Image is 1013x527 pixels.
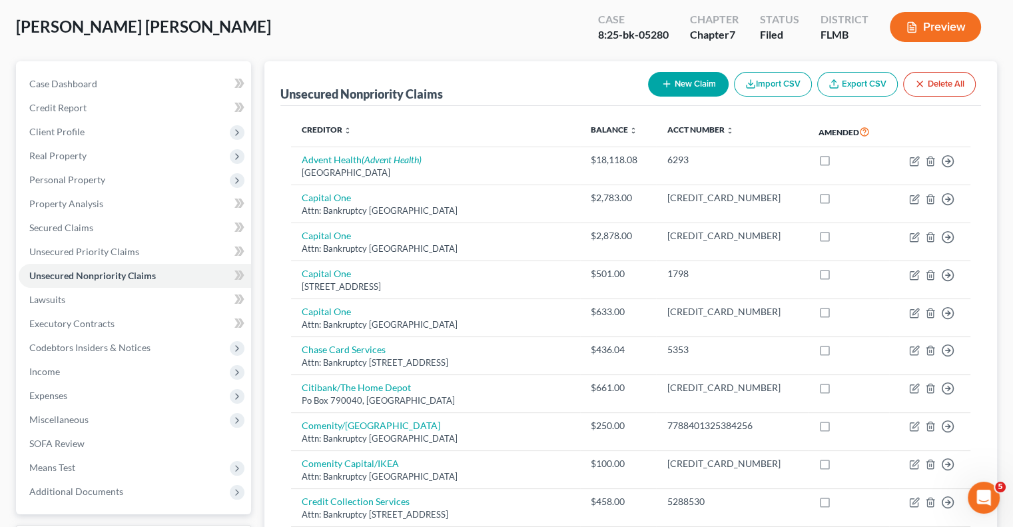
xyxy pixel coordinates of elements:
[648,72,729,97] button: New Claim
[302,470,569,483] div: Attn: Bankruptcy [GEOGRAPHIC_DATA]
[21,336,208,414] div: Hi [PERSON_NAME]! You should be able to select " "in ". Please let me know if you have any questi...
[9,5,34,31] button: go back
[821,12,868,27] div: District
[302,205,569,217] div: Attn: Bankruptcy [GEOGRAPHIC_DATA]
[667,229,797,243] div: [CREDIT_CARD_NUMBER]
[19,312,251,336] a: Executory Contracts
[725,127,733,135] i: unfold_more
[19,72,251,96] a: Case Dashboard
[33,81,105,92] b: In 30 minutes
[55,159,155,170] strong: Post Petition Filing
[29,102,87,113] span: Credit Report
[591,343,646,356] div: $436.04
[667,343,797,356] div: 5353
[42,425,53,436] button: Gif picker
[302,382,411,393] a: Citibank/The Home Depot
[667,419,797,432] div: 7788401325384256
[85,425,95,436] button: Start recording
[29,270,156,281] span: Unsecured Nonpriority Claims
[995,482,1006,492] span: 5
[362,154,422,165] i: (Advent Health)
[760,27,799,43] div: Filed
[41,253,255,286] a: More in the Help Center
[598,12,669,27] div: Case
[19,192,251,216] a: Property Analysis
[11,297,256,328] div: Lindsey says…
[29,318,115,329] span: Executory Contracts
[302,394,569,407] div: Po Box 790040, [GEOGRAPHIC_DATA]
[57,300,227,312] div: joined the conversation
[302,280,569,293] div: [STREET_ADDRESS]
[667,457,797,470] div: [CREDIT_CARD_NUMBER]
[29,174,105,185] span: Personal Property
[760,12,799,27] div: Status
[280,86,443,102] div: Unsecured Nonpriority Claims
[690,27,739,43] div: Chapter
[40,299,53,312] img: Profile image for Lindsey
[591,457,646,470] div: $100.00
[302,356,569,369] div: Attn: Bankruptcy [STREET_ADDRESS]
[21,35,127,59] b: [EMAIL_ADDRESS][DOMAIN_NAME]
[29,294,65,305] span: Lawsuits
[591,419,646,432] div: $250.00
[228,420,250,441] button: Send a message…
[667,267,797,280] div: 1798
[302,167,569,179] div: [GEOGRAPHIC_DATA]
[729,28,735,41] span: 7
[21,425,31,436] button: Emoji picker
[29,246,139,257] span: Unsecured Priority Claims
[890,12,981,42] button: Preview
[57,301,132,310] b: [PERSON_NAME]
[29,486,123,497] span: Additional Documents
[667,191,797,205] div: [CREDIT_CARD_NUMBER]
[302,230,351,241] a: Capital One
[667,495,797,508] div: 5288530
[65,17,166,30] p: The team can also help
[11,1,218,102] div: You’ll get replies here and in your email:✉️[EMAIL_ADDRESS][DOMAIN_NAME]The team will be back🕒In ...
[29,366,60,377] span: Income
[19,216,251,240] a: Secured Claims
[208,5,234,31] button: Home
[968,482,1000,514] iframe: Intercom live chat
[41,218,255,253] div: All Cases View
[302,243,569,255] div: Attn: Bankruptcy [GEOGRAPHIC_DATA]
[29,414,89,425] span: Miscellaneous
[591,305,646,318] div: $633.00
[19,288,251,312] a: Lawsuits
[11,103,256,147] div: Operator says…
[808,117,890,147] th: Amended
[302,192,351,203] a: Capital One
[302,458,399,469] a: Comenity Capital/IKEA
[29,150,87,161] span: Real Property
[302,306,351,317] a: Capital One
[302,154,422,165] a: Advent Health(Advent Health)
[591,191,646,205] div: $2,783.00
[29,438,85,449] span: SOFA Review
[667,153,797,167] div: 6293
[19,240,251,264] a: Unsecured Priority Claims
[821,27,868,43] div: FLMB
[629,127,637,135] i: unfold_more
[11,328,256,452] div: Lindsey says…
[55,195,124,205] strong: Amendments
[29,126,85,137] span: Client Profile
[11,328,218,422] div: Hi [PERSON_NAME]! You should be able to select "Yes"inClient Profile > Joint Debtor Profile > "Do...
[63,425,74,436] button: Upload attachment
[234,5,258,29] div: Close
[667,305,797,318] div: [CREDIT_CARD_NUMBER]
[591,267,646,280] div: $501.00
[591,125,637,135] a: Balance unfold_more
[11,147,256,297] div: Operator says…
[591,153,646,167] div: $18,118.08
[19,96,251,120] a: Credit Report
[302,420,440,431] a: Comenity/[GEOGRAPHIC_DATA]
[598,27,669,43] div: 8:25-bk-05280
[591,229,646,243] div: $2,878.00
[817,72,898,97] a: Export CSV
[903,72,976,97] button: Delete All
[667,381,797,394] div: [CREDIT_CARD_NUMBER]
[690,12,739,27] div: Chapter
[41,183,255,218] div: Amendments
[302,344,386,355] a: Chase Card Services
[55,230,131,241] strong: All Cases View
